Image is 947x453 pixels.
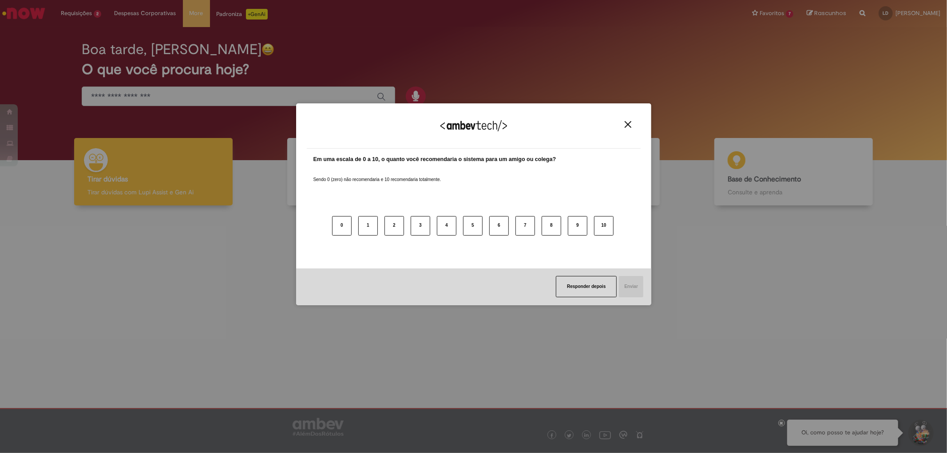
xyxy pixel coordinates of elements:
[515,216,535,236] button: 7
[463,216,483,236] button: 5
[411,216,430,236] button: 3
[568,216,587,236] button: 9
[313,166,441,183] label: Sendo 0 (zero) não recomendaria e 10 recomendaria totalmente.
[594,216,614,236] button: 10
[437,216,456,236] button: 4
[622,121,634,128] button: Close
[440,120,507,131] img: Logo Ambevtech
[625,121,631,128] img: Close
[489,216,509,236] button: 6
[313,155,556,164] label: Em uma escala de 0 a 10, o quanto você recomendaria o sistema para um amigo ou colega?
[332,216,352,236] button: 0
[542,216,561,236] button: 8
[556,276,617,297] button: Responder depois
[384,216,404,236] button: 2
[358,216,378,236] button: 1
